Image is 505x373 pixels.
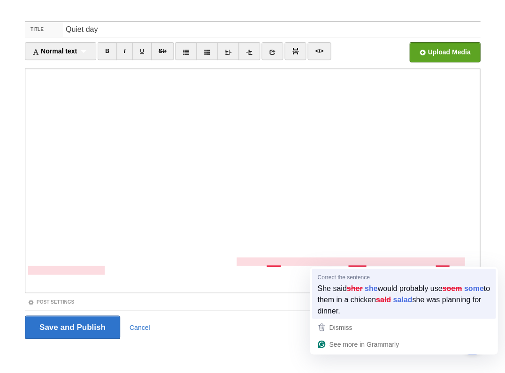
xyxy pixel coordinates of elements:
[25,22,63,37] label: Title
[116,42,133,60] a: I
[151,42,174,60] a: Str
[28,299,74,304] a: Post Settings
[25,315,120,339] input: Save and Publish
[130,323,150,331] a: Cancel
[98,42,117,60] a: B
[292,48,298,54] img: pagebreak-icon.png
[159,48,167,54] del: Str
[307,42,330,60] a: </>
[132,42,152,60] a: U
[32,47,77,55] span: Normal text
